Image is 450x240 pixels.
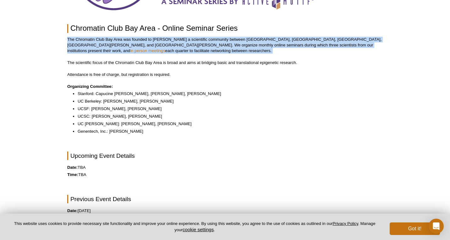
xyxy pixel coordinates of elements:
[10,221,379,233] p: This website uses cookies to provide necessary site functionality and improve your online experie...
[78,99,376,104] li: UC Berkeley: [PERSON_NAME], [PERSON_NAME]
[67,60,383,66] p: The scientific focus of the Chromatin Club Bay Area is broad and aims at bridging basic and trans...
[67,172,383,178] p: TBA
[78,106,376,112] li: UCSF: [PERSON_NAME], [PERSON_NAME]
[67,195,383,203] h2: Previous Event Details
[67,24,383,33] h1: Chromatin Club Bay Area ‐ Online Seminar Series
[67,84,113,89] strong: Organizing Committee:
[67,165,383,170] p: TBA
[78,91,376,97] li: Stanford: Capucine [PERSON_NAME], [PERSON_NAME], [PERSON_NAME]
[67,165,78,170] strong: Date:
[67,208,78,213] strong: Date:
[78,114,376,119] li: UCSC: [PERSON_NAME], [PERSON_NAME]
[67,208,383,214] p: [DATE]
[183,227,214,232] button: cookie settings
[332,221,358,226] a: Privacy Policy
[67,172,78,177] strong: Time:
[390,222,440,235] button: Got it!
[67,72,383,77] p: Attendance is free of charge, but registration is required.
[78,121,376,127] li: UC [PERSON_NAME]: [PERSON_NAME], [PERSON_NAME]
[78,129,376,134] li: Genentech, Inc.: [PERSON_NAME]
[67,152,383,160] h2: Upcoming Event Details
[67,37,383,54] p: The Chromatin Club Bay Area was founded to [PERSON_NAME] a scientific community between [GEOGRAPH...
[130,48,165,53] a: in person meetings
[429,219,444,234] div: Open Intercom Messenger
